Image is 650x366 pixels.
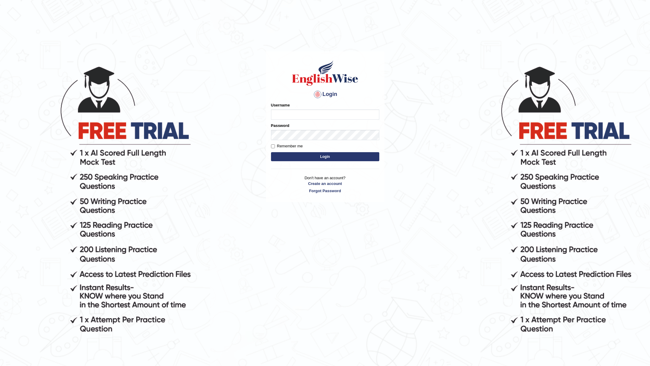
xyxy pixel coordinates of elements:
[271,181,379,186] a: Create an account
[271,175,379,194] p: Don't have an account?
[291,60,359,87] img: Logo of English Wise sign in for intelligent practice with AI
[271,188,379,194] a: Forgot Password
[271,143,303,149] label: Remember me
[271,144,275,148] input: Remember me
[271,102,290,108] label: Username
[271,90,379,99] h4: Login
[271,152,379,161] button: Login
[271,123,289,128] label: Password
